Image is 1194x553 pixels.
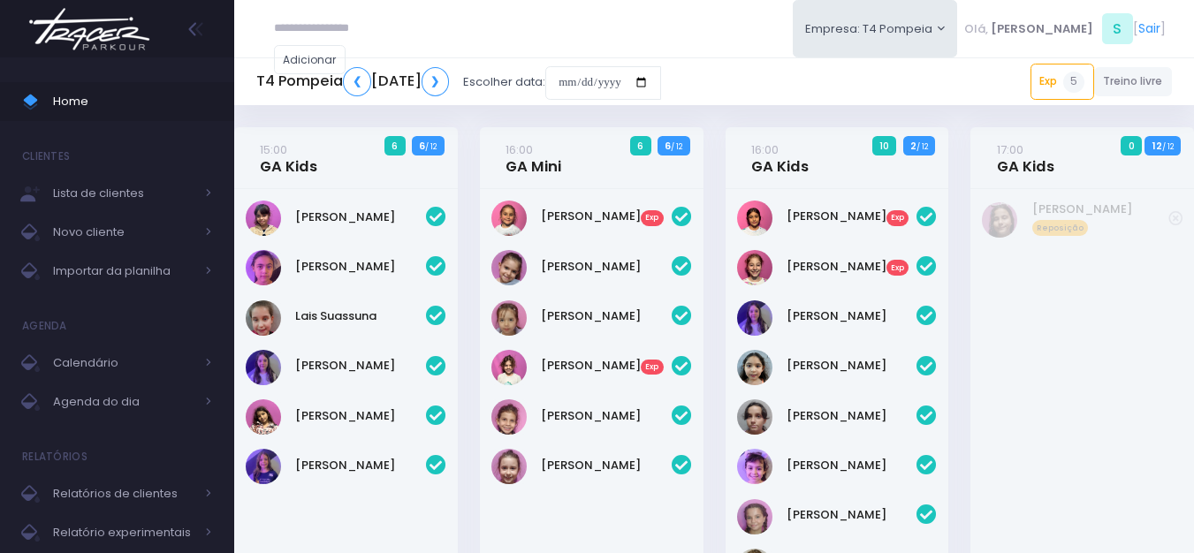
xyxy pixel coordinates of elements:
[541,407,672,425] a: [PERSON_NAME]
[1121,136,1142,155] span: 0
[541,307,672,325] a: [PERSON_NAME]
[295,208,426,226] a: [PERSON_NAME]
[295,307,426,325] a: Lais Suassuna
[246,250,281,285] img: Gabrielly Rosa Teixeira
[491,201,527,236] img: Elis Victoria Barroso Espinola
[246,201,281,236] img: Clarice Lopes
[737,350,772,385] img: Luisa Yen Muller
[1030,64,1094,99] a: Exp5
[506,141,533,158] small: 16:00
[422,67,450,96] a: ❯
[982,202,1017,238] img: Isabella terra
[22,308,67,344] h4: Agenda
[1162,141,1174,152] small: / 12
[246,350,281,385] img: Lia Widman
[53,182,194,205] span: Lista de clientes
[1032,220,1089,236] span: Reposição
[506,140,561,176] a: 16:00GA Mini
[22,139,70,174] h4: Clientes
[737,201,772,236] img: Clara Sigolo
[886,260,909,276] span: Exp
[957,9,1172,49] div: [ ]
[246,449,281,484] img: Rosa Widman
[872,136,897,155] span: 10
[246,399,281,435] img: Luiza Braz
[787,407,917,425] a: [PERSON_NAME]
[787,506,917,524] a: [PERSON_NAME]
[491,250,527,285] img: LARA SHIMABUC
[1102,13,1133,44] span: S
[751,140,809,176] a: 16:00GA Kids
[295,457,426,474] a: [PERSON_NAME]
[916,141,928,152] small: / 12
[295,407,426,425] a: [PERSON_NAME]
[787,457,917,474] a: [PERSON_NAME]
[541,208,672,225] a: [PERSON_NAME]Exp
[787,357,917,375] a: [PERSON_NAME]
[641,360,664,375] span: Exp
[274,45,346,74] a: Adicionar
[260,140,317,176] a: 15:00GA Kids
[384,136,406,155] span: 6
[53,90,212,113] span: Home
[491,300,527,336] img: Luísa Veludo Uchôa
[260,141,287,158] small: 15:00
[419,139,425,153] strong: 6
[53,260,194,283] span: Importar da planilha
[541,258,672,276] a: [PERSON_NAME]
[1138,19,1160,38] a: Sair
[425,141,437,152] small: / 12
[491,449,527,484] img: Rafaella Medeiros
[751,141,779,158] small: 16:00
[491,399,527,435] img: Olivia Tozi
[737,449,772,484] img: Nina Loureiro Andrusyszyn
[295,357,426,375] a: [PERSON_NAME]
[53,521,194,544] span: Relatório experimentais
[997,141,1023,158] small: 17:00
[787,258,917,276] a: [PERSON_NAME]Exp
[491,350,527,385] img: Mariana Tamarindo de Souza
[1152,139,1162,153] strong: 12
[541,457,672,474] a: [PERSON_NAME]
[671,141,682,152] small: / 12
[53,482,194,505] span: Relatórios de clientes
[737,399,772,435] img: Luiza Lobello Demônaco
[787,307,917,325] a: [PERSON_NAME]
[53,221,194,244] span: Novo cliente
[53,352,194,375] span: Calendário
[641,210,664,226] span: Exp
[53,390,194,413] span: Agenda do dia
[630,136,651,155] span: 6
[246,300,281,336] img: Lais Suassuna
[1094,67,1173,96] a: Treino livre
[295,258,426,276] a: [PERSON_NAME]
[910,139,916,153] strong: 2
[737,499,772,534] img: Paolla Guerreiro
[886,210,909,226] span: Exp
[991,20,1093,38] span: [PERSON_NAME]
[964,20,988,38] span: Olá,
[1063,72,1084,93] span: 5
[737,300,772,336] img: Lia Widman
[22,439,87,474] h4: Relatórios
[541,357,672,375] a: [PERSON_NAME]Exp
[787,208,917,225] a: [PERSON_NAME]Exp
[256,62,661,102] div: Escolher data:
[1032,201,1169,236] a: [PERSON_NAME] Reposição
[997,140,1054,176] a: 17:00GA Kids
[737,250,772,285] img: Laura Mendes
[665,139,671,153] strong: 6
